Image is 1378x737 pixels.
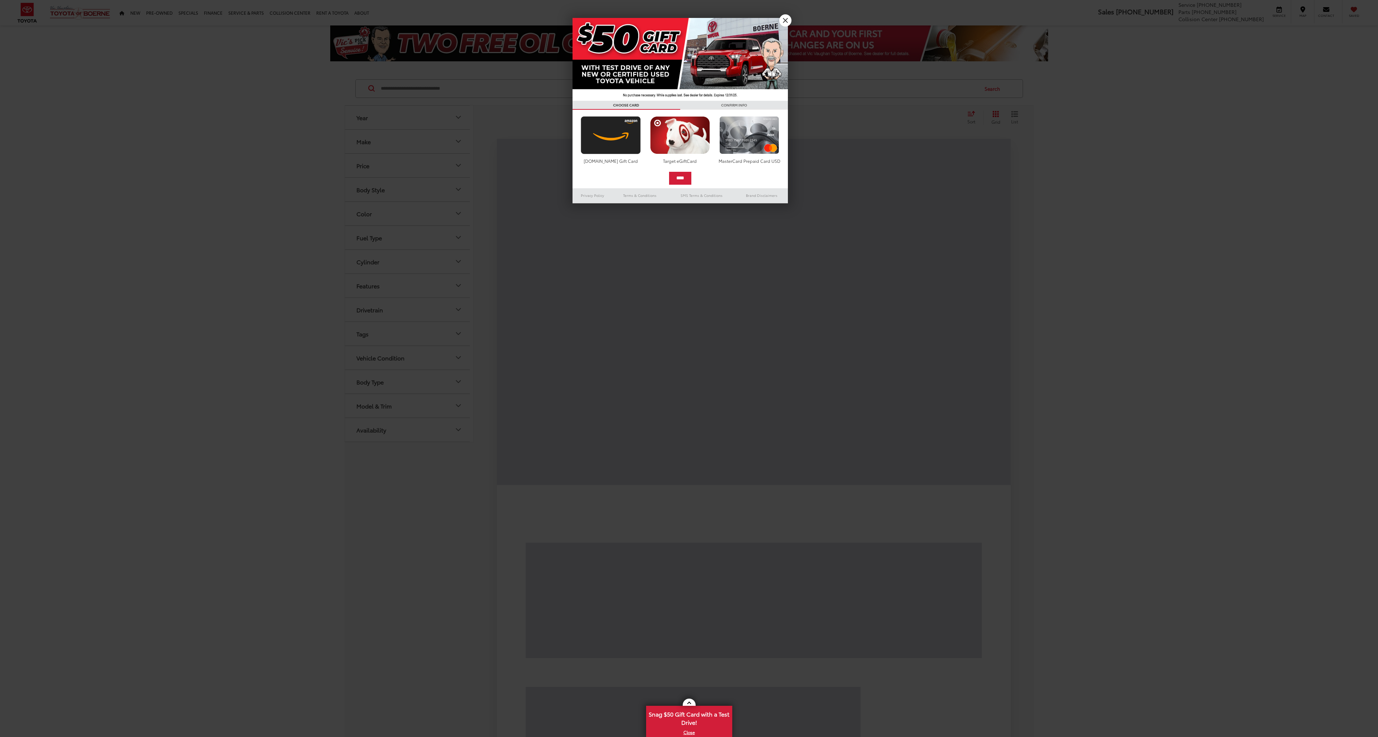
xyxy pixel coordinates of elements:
div: [DOMAIN_NAME] Gift Card [579,158,643,164]
span: Snag $50 Gift Card with a Test Drive! [647,707,732,728]
div: Target eGiftCard [648,158,712,164]
a: Privacy Policy [573,191,613,200]
img: targetcard.png [648,116,712,154]
div: MasterCard Prepaid Card USD [718,158,781,164]
h3: CONFIRM INFO [680,101,788,110]
h3: CHOOSE CARD [573,101,680,110]
img: amazoncard.png [579,116,643,154]
a: SMS Terms & Conditions [668,191,735,200]
img: 42635_top_851395.jpg [573,18,788,101]
a: Brand Disclaimers [735,191,788,200]
a: Terms & Conditions [612,191,667,200]
img: mastercard.png [718,116,781,154]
